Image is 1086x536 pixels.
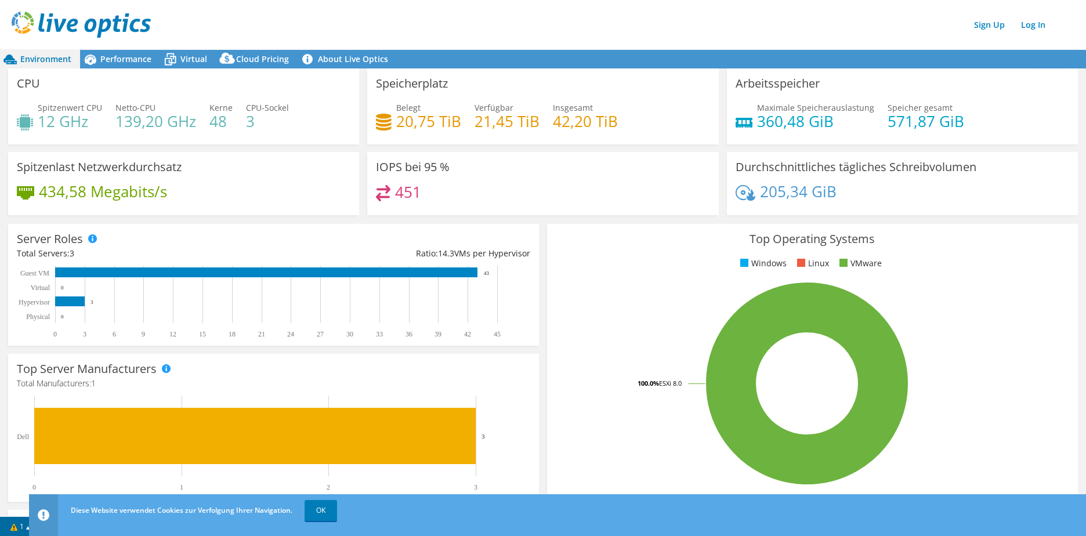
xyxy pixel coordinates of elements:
[38,102,102,113] span: Spitzenwert CPU
[17,233,83,245] h3: Server Roles
[32,483,36,491] text: 0
[888,115,964,128] h4: 571,87 GiB
[794,257,829,270] li: Linux
[258,330,265,338] text: 21
[20,53,71,64] span: Environment
[494,330,501,338] text: 45
[17,161,182,173] h3: Spitzenlast Netzwerkdurchsatz
[61,285,64,291] text: 0
[199,330,206,338] text: 15
[474,483,477,491] text: 3
[553,115,618,128] h4: 42,20 TiB
[737,257,787,270] li: Windows
[837,257,882,270] li: VMware
[968,16,1011,33] a: Sign Up
[760,185,837,198] h4: 205,34 GiB
[246,102,289,113] span: CPU-Sockel
[53,330,57,338] text: 0
[26,313,50,321] text: Physical
[38,115,102,128] h4: 12 GHz
[61,314,64,320] text: 0
[236,53,289,64] span: Cloud Pricing
[19,298,50,306] text: Hypervisor
[406,330,412,338] text: 36
[115,115,196,128] h4: 139,20 GHz
[71,505,292,515] span: Diese Website verwendet Cookies zur Verfolgung Ihrer Navigation.
[83,330,86,338] text: 3
[556,233,1069,245] h3: Top Operating Systems
[638,379,659,387] tspan: 100.0%
[376,161,450,173] h3: IOPS bei 95 %
[888,102,953,113] span: Speicher gesamt
[396,115,461,128] h4: 20,75 TiB
[757,115,874,128] h4: 360,48 GiB
[327,483,330,491] text: 2
[736,161,976,173] h3: Durchschnittliches tägliches Schreibvolumen
[736,77,820,90] h3: Arbeitsspeicher
[70,248,74,259] span: 3
[180,483,183,491] text: 1
[757,102,874,113] span: Maximale Speicherauslastung
[142,330,145,338] text: 9
[317,330,324,338] text: 27
[346,330,353,338] text: 30
[305,500,337,521] a: OK
[1015,16,1051,33] a: Log In
[113,330,116,338] text: 6
[17,77,40,90] h3: CPU
[246,115,289,128] h4: 3
[298,50,397,68] a: About Live Optics
[435,330,441,338] text: 39
[376,330,383,338] text: 33
[229,330,236,338] text: 18
[39,185,167,198] h4: 434,58 Megabits/s
[395,186,421,198] h4: 451
[482,433,485,440] text: 3
[31,284,50,292] text: Virtual
[20,269,49,277] text: Guest VM
[17,363,157,375] h3: Top Server Manufacturers
[115,102,155,113] span: Netto-CPU
[484,270,490,276] text: 43
[553,102,593,113] span: Insgesamt
[100,53,151,64] span: Performance
[396,102,421,113] span: Belegt
[17,433,29,441] text: Dell
[475,115,540,128] h4: 21,45 TiB
[2,519,38,534] a: 1
[91,378,96,389] span: 1
[180,53,207,64] span: Virtual
[475,102,513,113] span: Verfügbar
[17,377,530,390] h4: Total Manufacturers:
[376,77,448,90] h3: Speicherplatz
[169,330,176,338] text: 12
[209,102,233,113] span: Kerne
[209,115,233,128] h4: 48
[91,299,93,305] text: 3
[17,247,273,260] div: Total Servers:
[438,248,454,259] span: 14.3
[464,330,471,338] text: 42
[273,247,530,260] div: Ratio: VMs per Hypervisor
[659,379,682,387] tspan: ESXi 8.0
[12,12,151,38] img: live_optics_svg.svg
[287,330,294,338] text: 24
